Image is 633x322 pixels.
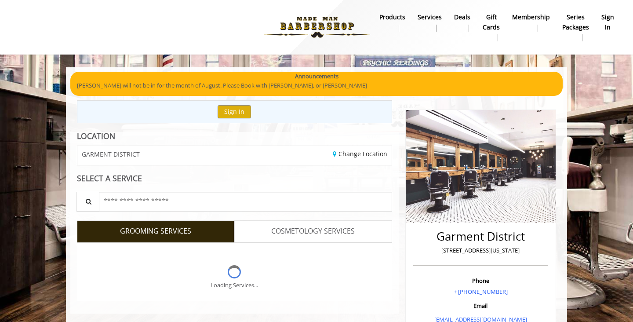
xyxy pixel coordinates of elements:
[211,281,258,290] div: Loading Services...
[373,11,411,34] a: Productsproducts
[77,242,392,301] div: Grooming services
[379,12,405,22] b: products
[218,105,251,118] button: Sign In
[506,11,556,34] a: MembershipMembership
[76,192,99,212] button: Service Search
[415,278,546,284] h3: Phone
[562,12,589,32] b: Series packages
[77,81,556,90] p: [PERSON_NAME] will not be in for the month of August. Please Book with [PERSON_NAME], or [PERSON_...
[333,150,387,158] a: Change Location
[295,72,338,81] b: Announcements
[120,226,191,237] span: GROOMING SERVICES
[257,3,378,51] img: Made Man Barbershop logo
[454,12,470,22] b: Deals
[82,151,140,157] span: GARMENT DISTRICT
[454,288,508,296] a: + [PHONE_NUMBER]
[595,11,620,34] a: sign insign in
[556,11,595,44] a: Series packagesSeries packages
[483,12,500,32] b: gift cards
[411,11,448,34] a: ServicesServices
[418,12,442,22] b: Services
[77,174,392,183] div: SELECT A SERVICE
[415,246,546,255] p: [STREET_ADDRESS][US_STATE]
[415,230,546,243] h2: Garment District
[77,131,115,141] b: LOCATION
[601,12,614,32] b: sign in
[448,11,477,34] a: DealsDeals
[477,11,506,44] a: Gift cardsgift cards
[415,303,546,309] h3: Email
[271,226,355,237] span: COSMETOLOGY SERVICES
[512,12,550,22] b: Membership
